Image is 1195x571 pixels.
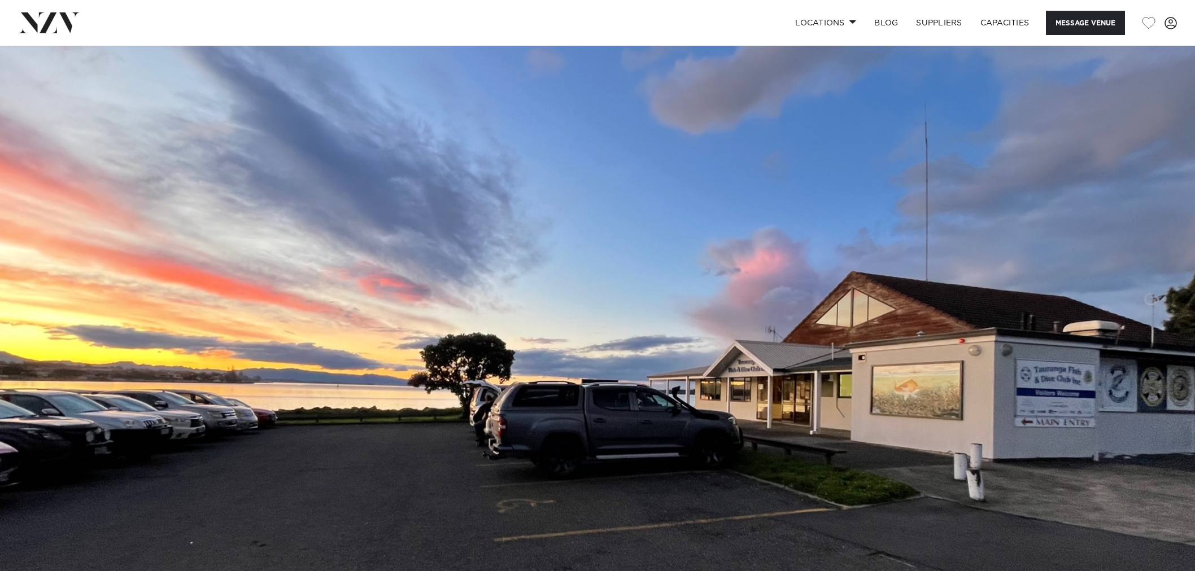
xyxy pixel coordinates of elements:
[18,12,80,33] img: nzv-logo.png
[865,11,907,35] a: BLOG
[1046,11,1125,35] button: Message Venue
[786,11,865,35] a: Locations
[971,11,1039,35] a: Capacities
[907,11,971,35] a: SUPPLIERS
